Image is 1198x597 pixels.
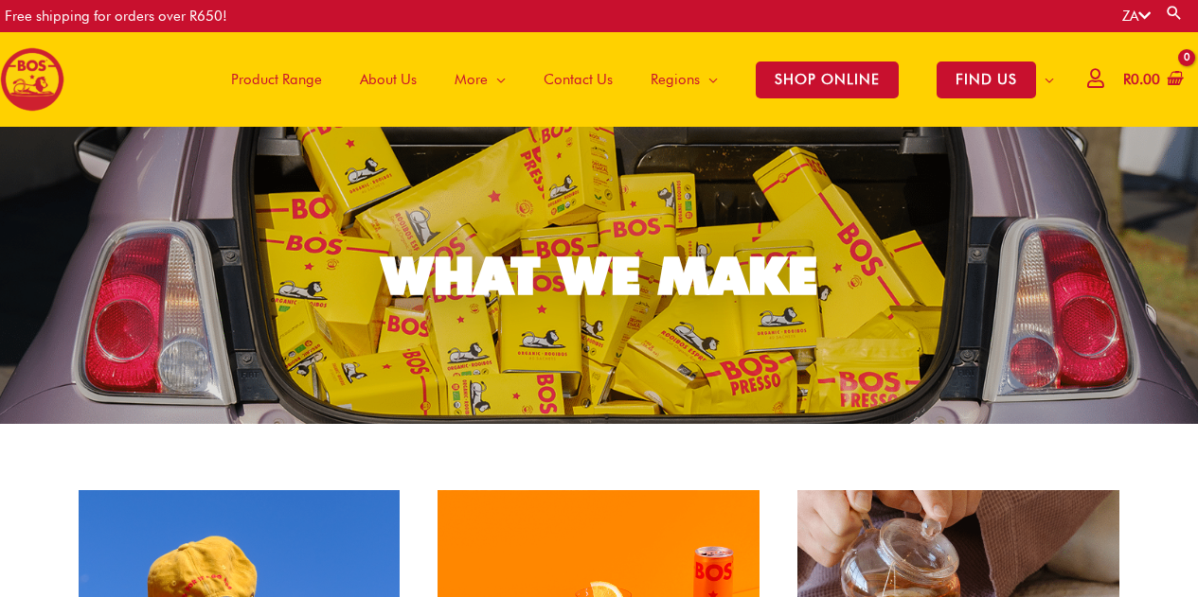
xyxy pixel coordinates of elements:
span: R [1123,71,1131,88]
a: Product Range [212,32,341,127]
a: Contact Us [525,32,632,127]
a: About Us [341,32,436,127]
a: Regions [632,32,737,127]
span: About Us [360,51,417,108]
div: WHAT WE MAKE [382,250,817,302]
span: SHOP ONLINE [756,61,899,98]
span: Product Range [231,51,322,108]
a: Search button [1165,4,1184,22]
a: View Shopping Cart, empty [1119,59,1184,101]
span: FIND US [937,61,1036,98]
bdi: 0.00 [1123,71,1160,88]
span: Contact Us [544,51,613,108]
nav: Site Navigation [198,32,1073,127]
a: ZA [1122,8,1151,25]
a: SHOP ONLINE [737,32,918,127]
span: More [455,51,488,108]
span: Regions [651,51,700,108]
a: More [436,32,525,127]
